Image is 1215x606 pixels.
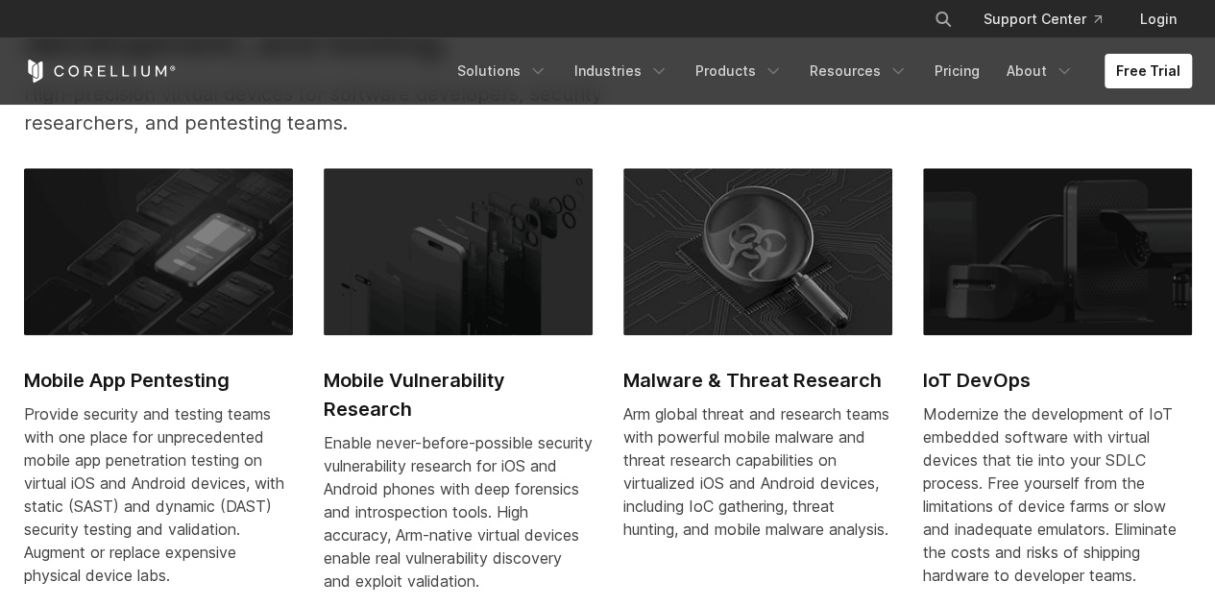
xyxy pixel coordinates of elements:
a: Free Trial [1105,54,1192,88]
img: Mobile Vulnerability Research [324,168,593,335]
a: Products [684,54,794,88]
a: Support Center [968,2,1117,36]
h2: Mobile Vulnerability Research [324,366,593,424]
button: Search [926,2,960,36]
a: Solutions [446,54,559,88]
p: High-precision virtual devices for software developers, security researchers, and pentesting teams. [24,80,679,137]
h2: IoT DevOps [923,366,1192,395]
div: Provide security and testing teams with one place for unprecedented mobile app penetration testin... [24,402,293,587]
a: Industries [563,54,680,88]
a: Login [1125,2,1192,36]
img: IoT DevOps [923,168,1192,335]
h2: Mobile App Pentesting [24,366,293,395]
a: Corellium Home [24,60,177,83]
div: Navigation Menu [446,54,1192,88]
a: Pricing [923,54,991,88]
img: Malware & Threat Research [623,168,892,335]
div: Enable never-before-possible security vulnerability research for iOS and Android phones with deep... [324,431,593,593]
div: Navigation Menu [911,2,1192,36]
a: Malware & Threat Research Malware & Threat Research Arm global threat and research teams with pow... [623,168,892,564]
a: Resources [798,54,919,88]
h2: Malware & Threat Research [623,366,892,395]
a: About [995,54,1085,88]
div: Arm global threat and research teams with powerful mobile malware and threat research capabilitie... [623,402,892,541]
div: Modernize the development of IoT embedded software with virtual devices that tie into your SDLC p... [923,402,1192,587]
img: Mobile App Pentesting [24,168,293,335]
